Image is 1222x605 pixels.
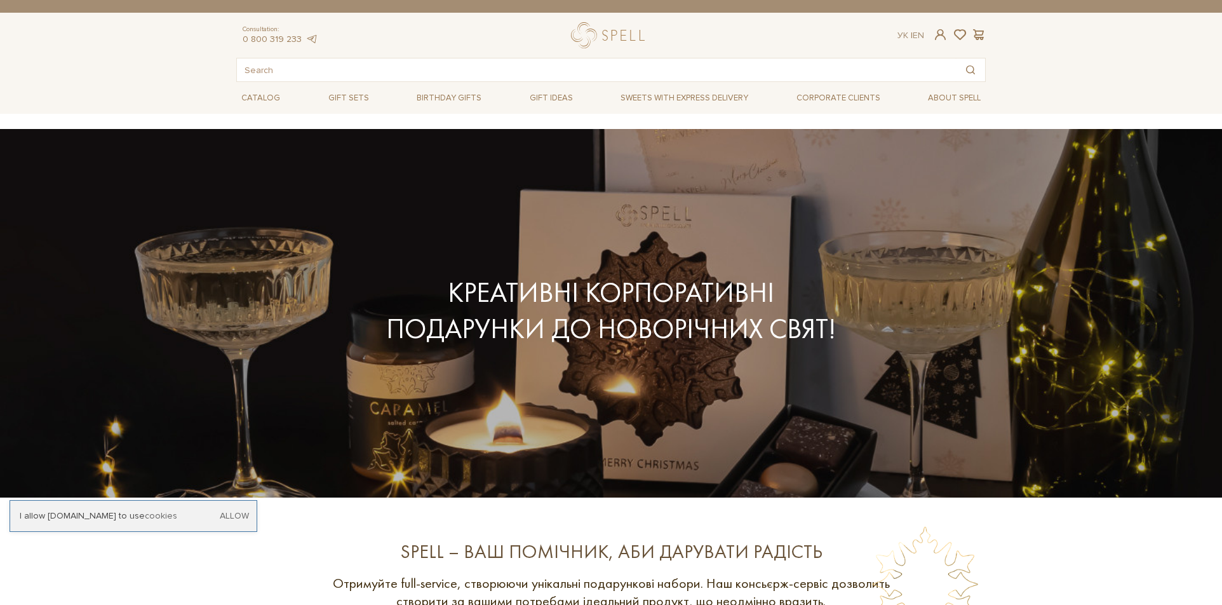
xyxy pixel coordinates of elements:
button: Search [956,58,985,81]
a: logo [571,22,650,48]
span: Consultation: [243,25,318,34]
span: | [911,30,913,41]
a: Sweets with express delivery [615,87,753,109]
div: Креативні корпоративні подарунки до новорічних свят! [319,275,903,347]
span: Gift ideas [525,88,578,108]
a: Allow [220,510,249,522]
input: Search [237,58,956,81]
a: telegram [305,34,318,44]
span: About Spell [923,88,986,108]
div: En [897,30,924,41]
a: Corporate clients [791,87,885,109]
span: Gift sets [323,88,374,108]
span: Birthday gifts [412,88,487,108]
a: 0 800 319 233 [243,34,302,44]
div: I allow [DOMAIN_NAME] to use [10,510,257,522]
span: Catalog [236,88,285,108]
div: Spell – ваш помічник, аби дарувати радість [319,540,903,564]
a: cookies [145,510,177,521]
a: Ук [897,30,908,41]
